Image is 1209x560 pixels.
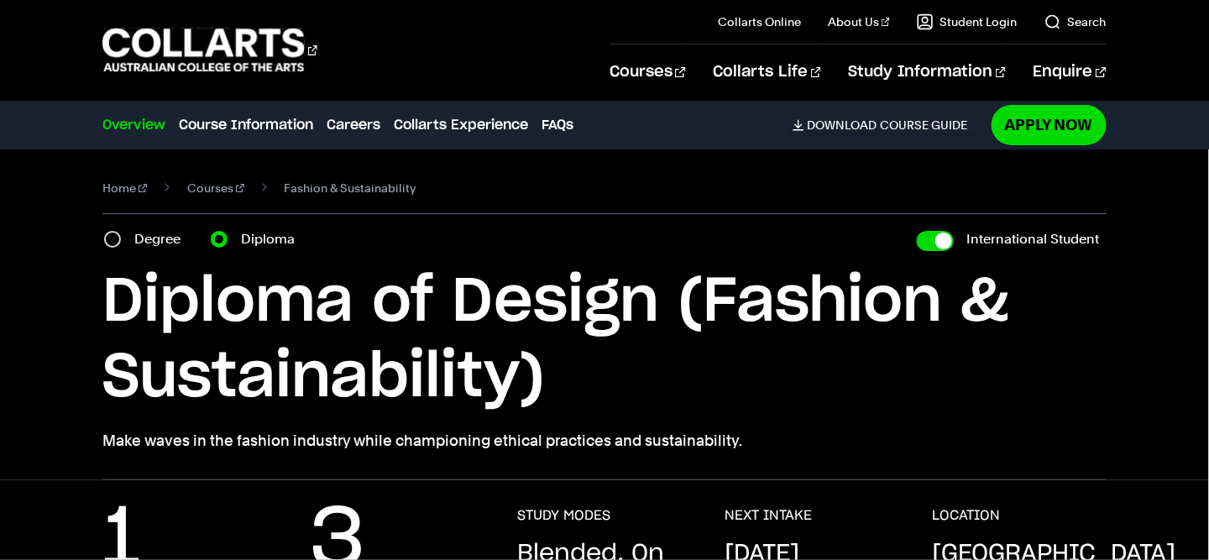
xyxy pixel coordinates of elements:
label: Diploma [241,228,305,251]
h3: NEXT INTAKE [725,507,813,524]
h3: STUDY MODES [517,507,610,524]
h3: LOCATION [933,507,1001,524]
a: Courses [187,176,244,200]
div: Go to homepage [102,26,317,74]
a: Search [1044,13,1107,30]
h1: Diploma of Design (Fashion & Sustainability) [102,264,1106,416]
a: Courses [610,44,686,100]
label: International Student [967,228,1100,251]
a: Apply Now [992,105,1107,144]
a: Course Information [179,115,313,135]
a: DownloadCourse Guide [793,118,981,133]
a: Home [102,176,147,200]
a: Collarts Life [713,44,821,100]
p: Make waves in the fashion industry while championing ethical practices and sustainability. [102,429,1106,453]
a: Overview [102,115,165,135]
a: FAQs [542,115,573,135]
a: Collarts Online [718,13,801,30]
a: Collarts Experience [394,115,528,135]
span: Download [808,118,877,133]
a: Study Information [848,44,1006,100]
a: Careers [327,115,380,135]
a: About Us [828,13,890,30]
a: Student Login [917,13,1018,30]
span: Fashion & Sustainability [285,176,416,200]
label: Degree [134,228,191,251]
a: Enquire [1033,44,1106,100]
